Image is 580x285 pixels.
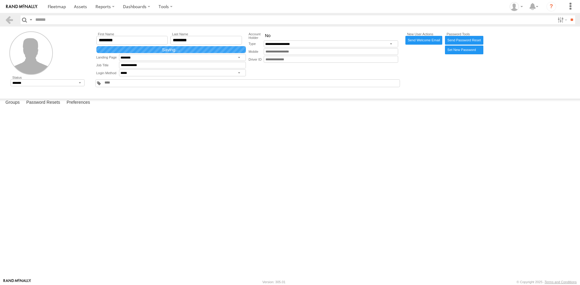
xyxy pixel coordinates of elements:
span: No [265,33,270,39]
label: Preferences [63,99,93,107]
label: Email [96,46,119,53]
label: Last Name [170,32,242,36]
label: Manually enter new password [445,46,483,54]
label: Driver ID [249,56,264,63]
div: © Copyright 2025 - [517,280,577,284]
label: Type [249,40,264,47]
label: Mobile [249,48,264,55]
label: Groups [2,99,23,107]
label: First Name [96,32,168,36]
a: Send Password Reset [445,36,483,45]
img: rand-logo.svg [6,5,37,9]
label: New User Actions [405,32,443,36]
div: Tye Clark [507,2,525,11]
label: Search Filter Options [555,15,568,24]
label: Landing Page [96,54,119,61]
div: Version: 305.01 [263,280,285,284]
label: Job Title [96,62,119,69]
a: Terms and Conditions [545,280,577,284]
a: Send Welcome Email [405,36,443,45]
label: Search Query [28,15,33,24]
label: Login Method [96,69,119,76]
a: Visit our Website [3,279,31,285]
a: Back to previous Page [5,15,14,24]
label: Password Tools [445,32,483,36]
label: Password Resets [23,99,63,107]
label: Account Holder [249,32,264,40]
i: ? [546,2,556,11]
